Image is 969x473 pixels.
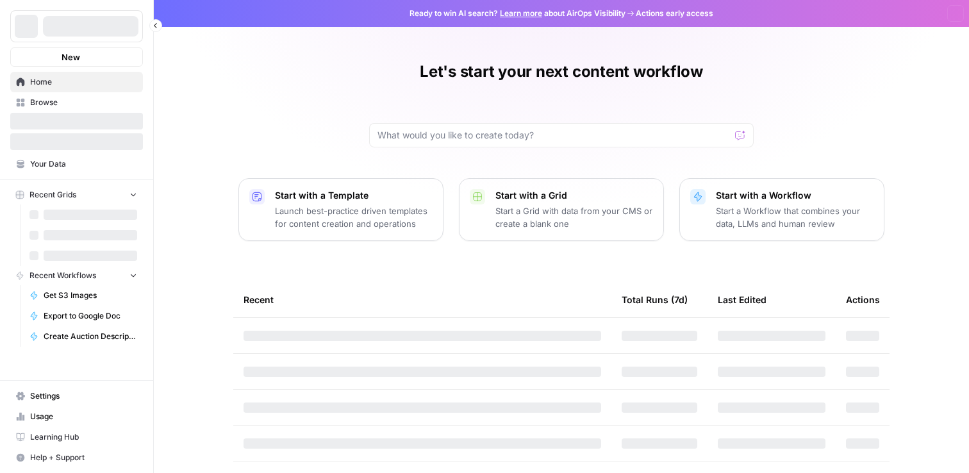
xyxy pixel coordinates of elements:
[30,158,137,170] span: Your Data
[10,266,143,285] button: Recent Workflows
[420,62,703,82] h1: Let's start your next content workflow
[10,406,143,427] a: Usage
[495,204,653,230] p: Start a Grid with data from your CMS or create a blank one
[622,282,688,317] div: Total Runs (7d)
[716,189,874,202] p: Start with a Workflow
[24,285,143,306] a: Get S3 Images
[62,51,80,63] span: New
[29,270,96,281] span: Recent Workflows
[10,185,143,204] button: Recent Grids
[244,282,601,317] div: Recent
[10,427,143,447] a: Learning Hub
[410,8,625,19] span: Ready to win AI search? about AirOps Visibility
[10,386,143,406] a: Settings
[10,154,143,174] a: Your Data
[377,129,730,142] input: What would you like to create today?
[24,306,143,326] a: Export to Google Doc
[636,8,713,19] span: Actions early access
[24,326,143,347] a: Create Auction Description Page
[44,290,137,301] span: Get S3 Images
[44,310,137,322] span: Export to Google Doc
[459,178,664,241] button: Start with a GridStart a Grid with data from your CMS or create a blank one
[718,282,766,317] div: Last Edited
[500,8,542,18] a: Learn more
[29,189,76,201] span: Recent Grids
[10,92,143,113] a: Browse
[30,76,137,88] span: Home
[30,97,137,108] span: Browse
[10,72,143,92] a: Home
[275,204,433,230] p: Launch best-practice driven templates for content creation and operations
[30,452,137,463] span: Help + Support
[846,282,880,317] div: Actions
[10,447,143,468] button: Help + Support
[30,390,137,402] span: Settings
[238,178,443,241] button: Start with a TemplateLaunch best-practice driven templates for content creation and operations
[495,189,653,202] p: Start with a Grid
[679,178,884,241] button: Start with a WorkflowStart a Workflow that combines your data, LLMs and human review
[716,204,874,230] p: Start a Workflow that combines your data, LLMs and human review
[30,411,137,422] span: Usage
[30,431,137,443] span: Learning Hub
[10,47,143,67] button: New
[44,331,137,342] span: Create Auction Description Page
[275,189,433,202] p: Start with a Template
